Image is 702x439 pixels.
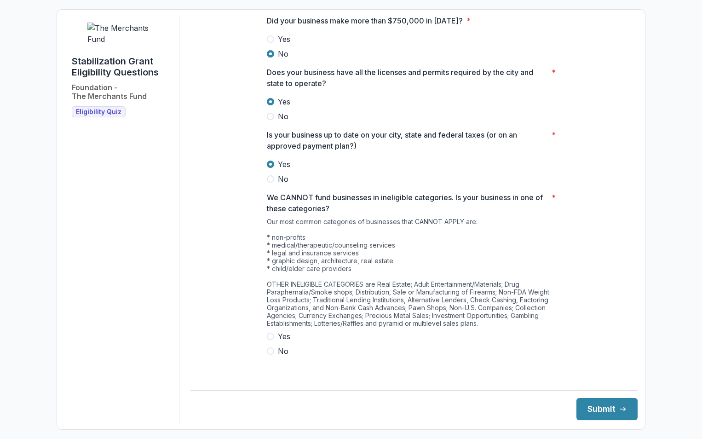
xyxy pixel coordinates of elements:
span: No [278,48,288,59]
div: Our most common categories of businesses that CANNOT APPLY are: * non-profits * medical/therapeut... [267,218,561,331]
span: Eligibility Quiz [76,108,121,116]
p: Does your business have all the licenses and permits required by the city and state to operate? [267,67,548,89]
span: Yes [278,159,290,170]
h2: Foundation - The Merchants Fund [72,83,147,101]
button: Submit [576,398,638,420]
span: No [278,346,288,357]
p: We CANNOT fund businesses in ineligible categories. Is your business in one of these categories? [267,192,548,214]
span: Yes [278,331,290,342]
span: No [278,111,288,122]
p: Is your business up to date on your city, state and federal taxes (or on an approved payment plan?) [267,129,548,151]
span: Yes [278,96,290,107]
h1: Stabilization Grant Eligibility Questions [72,56,172,78]
span: No [278,173,288,185]
p: Did your business make more than $750,000 in [DATE]? [267,15,463,26]
span: Yes [278,34,290,45]
img: The Merchants Fund [87,23,156,45]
